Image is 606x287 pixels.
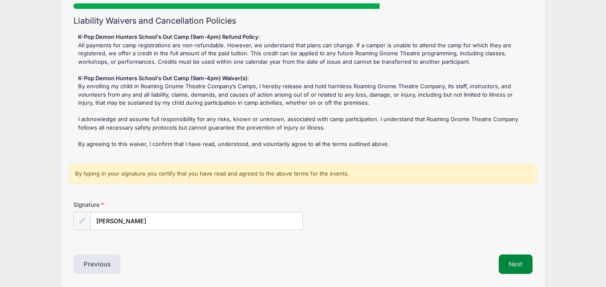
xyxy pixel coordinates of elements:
input: Enter first and last name [90,212,303,230]
strong: K-Pop Demon Hunters School's Out Camp (9am-4pm) Waiver(s) [78,75,247,81]
div: By typing in your signature you certify that you have read and agreed to the above terms for the ... [69,164,537,184]
button: Previous [73,255,121,274]
h2: Liability Waivers and Cancellation Policies [73,16,533,26]
div: : All payments for camp registrations are non-refundable. However, we understand that plans can c... [74,33,532,148]
button: Next [499,255,533,274]
label: Signature [73,200,188,209]
strong: K-Pop Demon Hunters School's Out Camp (9am-4pm) Refund Policy [78,33,258,40]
